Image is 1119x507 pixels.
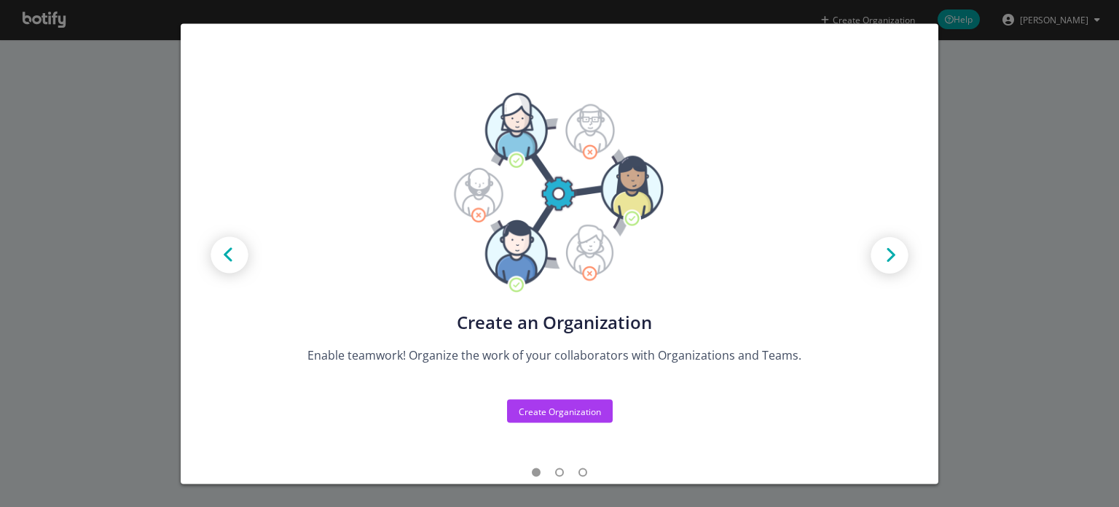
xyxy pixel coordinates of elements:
[181,23,938,484] div: modal
[197,224,262,290] img: Prev arrow
[300,347,808,363] div: Enable teamwork! Organize the work of your collaborators with Organizations and Teams.
[300,311,808,332] div: Create an Organization
[857,224,922,290] img: Next arrow
[444,92,664,293] img: Tutorial
[519,405,601,417] div: Create Organization
[507,400,613,423] button: Create Organization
